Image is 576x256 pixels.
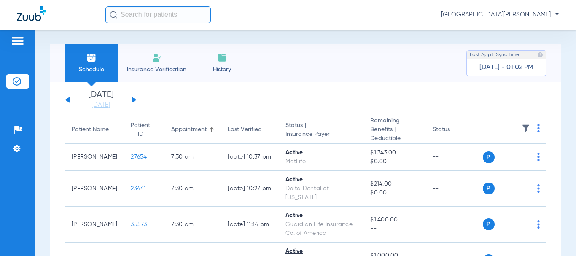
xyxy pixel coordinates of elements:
span: Deductible [370,134,419,143]
div: Delta Dental of [US_STATE] [285,184,357,202]
span: 27654 [131,154,147,160]
span: $0.00 [370,189,419,197]
td: [DATE] 10:27 PM [221,171,279,207]
a: [DATE] [75,101,126,109]
span: 23441 [131,186,146,191]
td: [PERSON_NAME] [65,144,124,171]
input: Search for patients [105,6,211,23]
div: MetLife [285,157,357,166]
td: -- [426,144,483,171]
div: Active [285,211,357,220]
th: Remaining Benefits | [363,116,425,144]
span: [DATE] - 01:02 PM [479,63,533,72]
span: Insurance Payer [285,130,357,139]
div: Guardian Life Insurance Co. of America [285,220,357,238]
span: [GEOGRAPHIC_DATA][PERSON_NAME] [441,11,559,19]
img: Manual Insurance Verification [152,53,162,63]
img: Schedule [86,53,97,63]
img: hamburger-icon [11,36,24,46]
img: History [217,53,227,63]
div: Active [285,247,357,256]
span: $1,400.00 [370,216,419,224]
img: group-dot-blue.svg [537,124,540,132]
td: -- [426,207,483,243]
span: P [483,183,495,194]
td: 7:30 AM [164,171,221,207]
div: Appointment [171,125,214,134]
td: [DATE] 11:14 PM [221,207,279,243]
div: Active [285,175,357,184]
span: History [202,65,242,74]
span: $0.00 [370,157,419,166]
span: $214.00 [370,180,419,189]
div: Last Verified [228,125,262,134]
span: Last Appt. Sync Time: [470,51,520,59]
iframe: Chat Widget [534,216,576,256]
div: Patient Name [72,125,117,134]
span: Schedule [71,65,111,74]
td: 7:30 AM [164,144,221,171]
img: filter.svg [522,124,530,132]
div: Appointment [171,125,207,134]
td: [PERSON_NAME] [65,207,124,243]
td: [PERSON_NAME] [65,171,124,207]
span: 35573 [131,221,147,227]
img: Search Icon [110,11,117,19]
td: 7:30 AM [164,207,221,243]
li: [DATE] [75,91,126,109]
div: Patient ID [131,121,150,139]
img: Zuub Logo [17,6,46,21]
div: Patient Name [72,125,109,134]
th: Status [426,116,483,144]
span: $1,343.00 [370,148,419,157]
div: Active [285,148,357,157]
td: -- [426,171,483,207]
div: Patient ID [131,121,158,139]
span: -- [370,224,419,233]
img: group-dot-blue.svg [537,184,540,193]
div: Last Verified [228,125,272,134]
span: P [483,151,495,163]
span: Insurance Verification [124,65,189,74]
span: P [483,218,495,230]
th: Status | [279,116,363,144]
img: last sync help info [537,52,543,58]
td: [DATE] 10:37 PM [221,144,279,171]
img: group-dot-blue.svg [537,153,540,161]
